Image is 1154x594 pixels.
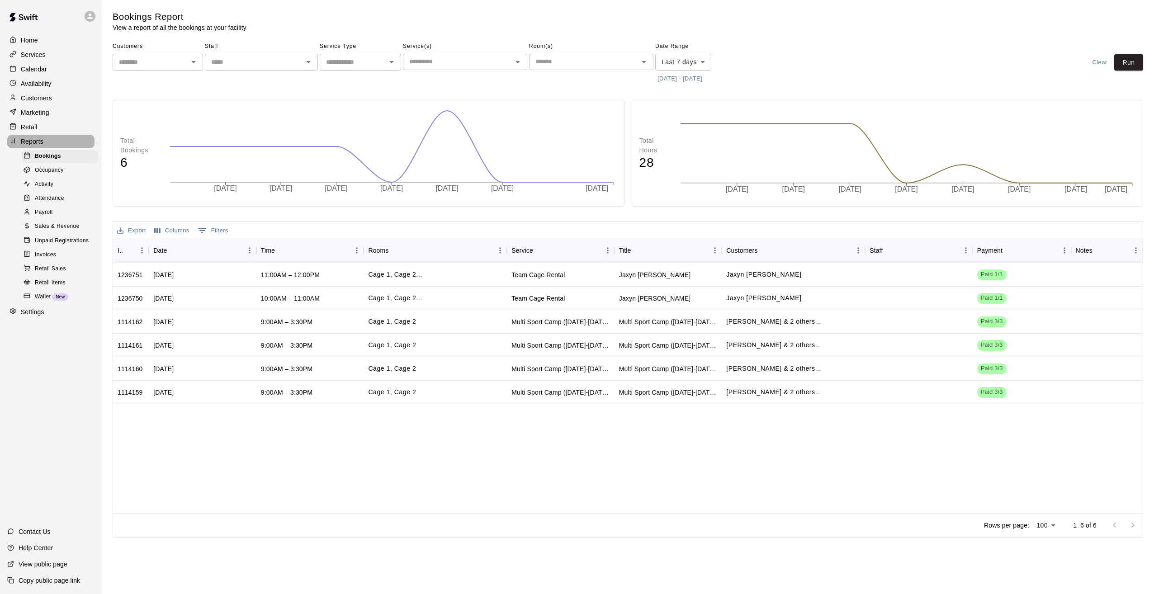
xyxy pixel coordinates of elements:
div: Retail Items [22,277,98,289]
p: Help Center [19,543,53,552]
div: 11:00AM – 12:00PM [261,270,320,279]
div: Date [153,238,167,263]
div: Activity [22,178,98,191]
a: Customers [7,91,95,105]
tspan: [DATE] [270,185,293,193]
button: Sort [275,244,288,257]
tspan: [DATE] [726,186,748,193]
p: View a report of all the bookings at your facility [113,23,246,32]
tspan: [DATE] [782,186,805,193]
p: Home [21,36,38,45]
a: Invoices [22,248,102,262]
p: Retail [21,123,38,132]
span: Paid 3/3 [977,364,1007,373]
p: Contact Us [19,527,51,536]
tspan: [DATE] [381,185,403,193]
div: Staff [865,238,973,263]
a: WalletNew [22,290,102,304]
div: Service [511,238,533,263]
div: ID [118,238,123,263]
button: Show filters [195,223,231,238]
div: Multi Sport Camp (Aug 5-8) [619,388,718,397]
a: Activity [22,178,102,192]
a: Marketing [7,106,95,119]
button: Sort [533,244,546,257]
p: Marketing [21,108,49,117]
p: Cage 1, Cage 2 [368,317,416,326]
a: Sales & Revenue [22,220,102,234]
p: Total Bookings [120,136,161,155]
div: WalletNew [22,291,98,303]
button: Sort [1003,244,1015,257]
button: Open [638,56,650,68]
button: Select columns [152,224,192,238]
p: Customers [21,94,52,103]
tspan: [DATE] [1008,186,1031,193]
div: Multi Sport Camp (Aug 5-8) [619,364,718,373]
button: Sort [631,244,643,257]
div: Last 7 days [655,54,711,71]
div: 1236750 [118,294,143,303]
a: Reports [7,135,95,148]
button: Open [511,56,524,68]
div: Thu, Aug 07, 2025 [153,341,174,350]
a: Retail Sales [22,262,102,276]
div: 9:00AM – 3:30PM [261,388,312,397]
div: Tue, Aug 05, 2025 [153,388,174,397]
div: Sales & Revenue [22,220,98,233]
span: Paid 3/3 [977,341,1007,349]
div: Occupancy [22,164,98,177]
h4: 28 [639,155,672,171]
div: 10:00AM – 11:00AM [261,294,320,303]
div: Title [619,238,631,263]
p: Brady Burleigh, James Wagner, Colin Wagner [726,340,821,350]
div: Rooms [364,238,507,263]
p: Total Hours [639,136,672,155]
div: 9:00AM – 3:30PM [261,317,312,326]
a: Attendance [22,192,102,206]
span: Paid 1/1 [977,294,1007,302]
button: Sort [388,244,401,257]
button: Menu [135,244,149,257]
button: Clear [1085,54,1114,71]
div: Bookings [22,150,98,163]
span: Paid 1/1 [977,270,1007,279]
div: 1114160 [118,364,143,373]
p: Cage 1, Cage 2, Turf Area 1 (extension) [368,293,422,303]
div: Customers [722,238,865,263]
span: Sales & Revenue [35,222,80,231]
p: Cage 1, Cage 2, Turf Area 1 (extension) [368,270,422,279]
div: Date [149,238,256,263]
div: 1236751 [118,270,143,279]
div: Notes [1076,238,1093,263]
span: Bookings [35,152,61,161]
a: Payroll [22,206,102,220]
a: Availability [7,77,95,90]
div: Multi Sport Camp (Aug 5-8) [511,364,610,373]
span: Paid 3/3 [977,388,1007,396]
a: Unpaid Registrations [22,234,102,248]
button: Open [385,56,398,68]
div: Payroll [22,206,98,219]
button: Open [187,56,200,68]
a: Calendar [7,62,95,76]
button: [DATE] - [DATE] [655,72,705,86]
span: Service(s) [403,39,527,54]
span: Occupancy [35,166,64,175]
div: Invoices [22,249,98,261]
tspan: [DATE] [325,185,348,193]
div: Fri, Aug 08, 2025 [153,317,174,326]
p: Reports [21,137,43,146]
div: ID [113,238,149,263]
p: Cage 1, Cage 2 [368,364,416,373]
p: Brady Burleigh, James Wagner, Colin Wagner [726,387,821,397]
div: Multi Sport Camp (Aug 5-8) [511,317,610,326]
h4: 6 [120,155,161,171]
button: Menu [1058,244,1071,257]
div: 9:00AM – 3:30PM [261,341,312,350]
button: Sort [123,244,135,257]
button: Sort [883,244,895,257]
